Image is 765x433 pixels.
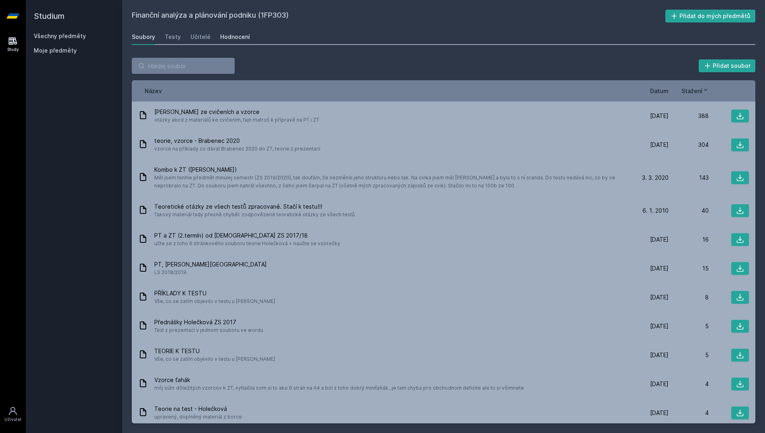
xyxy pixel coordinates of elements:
a: Učitelé [190,29,211,45]
span: Kombo k ZT ([PERSON_NAME]) [154,166,625,174]
span: Moje předměty [34,47,77,55]
span: Vše, co se zatím objevilo v testu u [PERSON_NAME] [154,297,275,305]
span: [PERSON_NAME] ze cvičeních a vzorce [154,108,319,116]
span: PT a ZT (2.termín) od [DEMOGRAPHIC_DATA] ZS 2017/18 [154,232,340,240]
div: 143 [669,174,709,182]
span: Přednášky Holečková ZS 2017 [154,318,263,326]
a: Testy [165,29,181,45]
span: [DATE] [650,293,669,301]
span: [DATE] [650,112,669,120]
button: Stažení [681,87,709,95]
div: Učitelé [190,33,211,41]
button: Název [145,87,162,95]
div: 5 [669,322,709,330]
span: PŘÍKLADY K TESTU [154,289,275,297]
button: Datum [650,87,669,95]
span: [DATE] [650,236,669,244]
h2: Finanční analýza a plánování podniku (1FP303) [132,10,665,22]
button: Přidat soubor [699,59,756,72]
div: Soubory [132,33,155,41]
a: Všechny předměty [34,33,86,39]
div: 4 [669,409,709,417]
input: Hledej soubor [132,58,235,74]
div: 304 [669,141,709,149]
div: 388 [669,112,709,120]
a: Uživatel [2,402,24,427]
span: upravený, doplněný materiál z borce [154,413,242,421]
span: [DATE] [650,380,669,388]
a: Study [2,32,24,57]
span: Vše, co se zatím objevilo v testu u [PERSON_NAME] [154,355,275,363]
div: Study [7,47,19,53]
div: 40 [669,207,709,215]
span: vzorce na příklady co dával Brabenec 2020 do ZT, teorie z prezentací [154,145,320,153]
a: Soubory [132,29,155,45]
span: Měl jsem tenhle předmět minulej semestr (ZS 2019/2020), tak doufám, že nezměnili jeho strukturu n... [154,174,625,190]
span: LS 2018/2019 [154,268,267,276]
div: Uživatel [4,417,21,423]
div: 5 [669,351,709,359]
span: PT, [PERSON_NAME][GEOGRAPHIC_DATA] [154,260,267,268]
span: Text z prezentací v jednom souboru ve wordu [154,326,263,334]
span: učte se z toho 6 stránkového souboru teorie Holečková + naučte se vzorečky [154,240,340,248]
span: TEORIE K TESTU [154,347,275,355]
div: 4 [669,380,709,388]
span: teorie, vzorce - Brabenec 2020 [154,137,320,145]
span: Vzorce ťahák [154,376,524,384]
span: [DATE] [650,322,669,330]
span: môj súhr dôležitých vzorcov k ZT, vytlačila som si to ako 6 strán na A4 a bol z toho dobrý miniťa... [154,384,524,392]
span: [DATE] [650,141,669,149]
span: [DATE] [650,264,669,272]
span: Teoretické otázky ze všech testů zpracované. Stačí k testu!!! [154,203,355,211]
div: 8 [669,293,709,301]
div: Hodnocení [220,33,250,41]
span: Takový materiál tady přesně chyběl: zodpovězené teoretické otázky ze všech testů [154,211,355,219]
span: otázky abcd z materiálů ke cvičením, fajn matroš k přípravě na PT i ZT [154,116,319,124]
div: 16 [669,236,709,244]
span: Stažení [681,87,702,95]
span: 6. 1. 2010 [642,207,669,215]
span: [DATE] [650,409,669,417]
span: [DATE] [650,351,669,359]
a: Hodnocení [220,29,250,45]
div: 15 [669,264,709,272]
span: 3. 3. 2020 [642,174,669,182]
button: Přidat do mých předmětů [665,10,756,22]
span: Teorie na test - Holečková [154,405,242,413]
div: Testy [165,33,181,41]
